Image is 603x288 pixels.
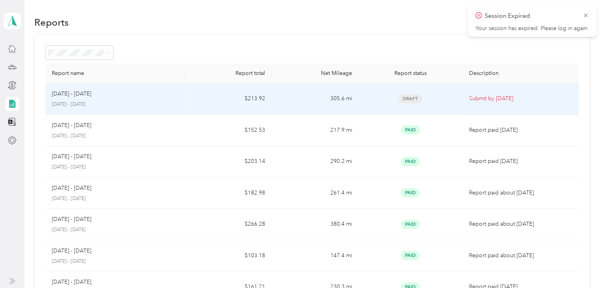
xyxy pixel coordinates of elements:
p: Report paid about [DATE] [469,220,572,228]
span: Paid [401,125,420,135]
p: [DATE] - [DATE] [52,226,178,234]
span: Paid [401,251,420,260]
td: 305.6 mi [271,83,358,115]
p: Report paid about [DATE] [469,189,572,197]
td: $203.14 [185,146,271,178]
p: [DATE] - [DATE] [52,195,178,202]
td: 217.9 mi [271,115,358,146]
td: $103.18 [185,240,271,272]
th: Report name [45,64,185,83]
p: [DATE] - [DATE] [52,184,91,193]
h1: Reports [34,18,69,26]
div: Report status [364,70,456,77]
span: Paid [401,220,420,229]
td: 290.2 mi [271,146,358,178]
p: [DATE] - [DATE] [52,215,91,224]
iframe: Everlance-gr Chat Button Frame [559,244,603,288]
td: $182.98 [185,178,271,209]
span: Paid [401,157,420,166]
span: Draft [398,94,422,103]
td: $152.53 [185,115,271,146]
p: Report paid [DATE] [469,157,572,166]
th: Report total [185,64,271,83]
p: [DATE] - [DATE] [52,101,178,108]
p: [DATE] - [DATE] [52,164,178,171]
p: [DATE] - [DATE] [52,247,91,255]
p: [DATE] - [DATE] [52,121,91,130]
p: Your session has expired. Please log in again. [475,25,589,32]
p: [DATE] - [DATE] [52,90,91,98]
span: Paid [401,188,420,197]
p: Report paid [DATE] [469,126,572,135]
p: Session Expired [484,11,577,21]
p: [DATE] - [DATE] [52,258,178,265]
p: [DATE] - [DATE] [52,152,91,161]
td: 261.4 mi [271,178,358,209]
th: Description [462,64,578,83]
td: 147.4 mi [271,240,358,272]
p: [DATE] - [DATE] [52,278,91,286]
th: Net Mileage [271,64,358,83]
td: $213.92 [185,83,271,115]
p: Report paid about [DATE] [469,251,572,260]
p: Submit by [DATE] [469,94,572,103]
td: 380.4 mi [271,209,358,240]
p: [DATE] - [DATE] [52,133,178,140]
td: $266.28 [185,209,271,240]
